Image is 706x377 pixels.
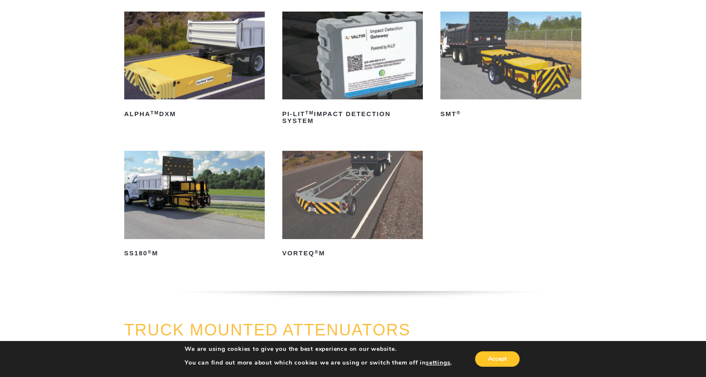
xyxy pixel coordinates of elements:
a: ALPHATMDXM [124,12,265,121]
a: TRUCK MOUNTED ATTENUATORS [124,321,411,339]
sup: TM [150,110,159,115]
h2: ALPHA DXM [124,107,265,121]
a: VORTEQ®M [282,151,423,260]
h2: PI-LIT Impact Detection System [282,107,423,128]
sup: TM [305,110,314,115]
p: You can find out more about which cookies we are using or switch them off in . [185,359,452,367]
button: settings [426,359,450,367]
sup: ® [314,249,319,254]
button: Accept [475,351,520,367]
sup: ® [457,110,461,115]
p: We are using cookies to give you the best experience on our website. [185,345,452,353]
h2: SMT [440,107,581,121]
a: SS180®M [124,151,265,260]
a: PI-LITTMImpact Detection System [282,12,423,128]
a: SMT® [440,12,581,121]
h2: SS180 M [124,247,265,260]
h2: VORTEQ M [282,247,423,260]
sup: ® [148,249,152,254]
